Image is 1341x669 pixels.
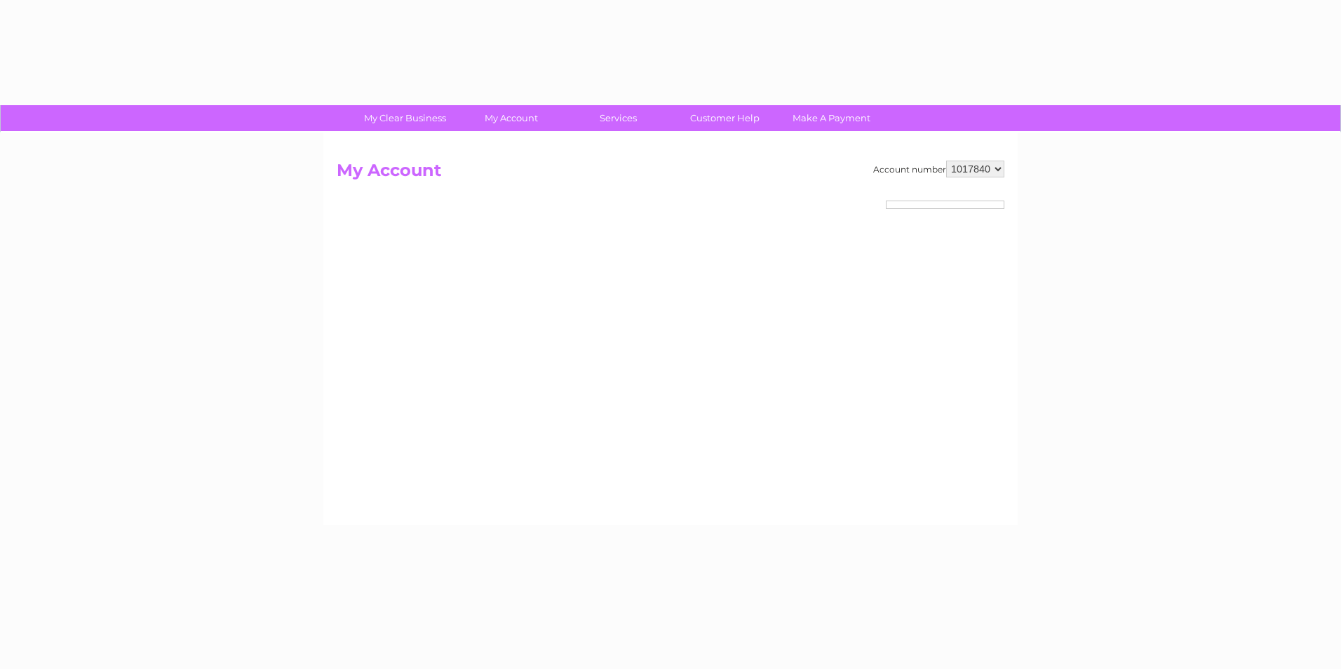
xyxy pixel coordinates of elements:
[560,105,676,131] a: Services
[774,105,889,131] a: Make A Payment
[337,161,1004,187] h2: My Account
[454,105,570,131] a: My Account
[873,161,1004,177] div: Account number
[667,105,783,131] a: Customer Help
[347,105,463,131] a: My Clear Business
